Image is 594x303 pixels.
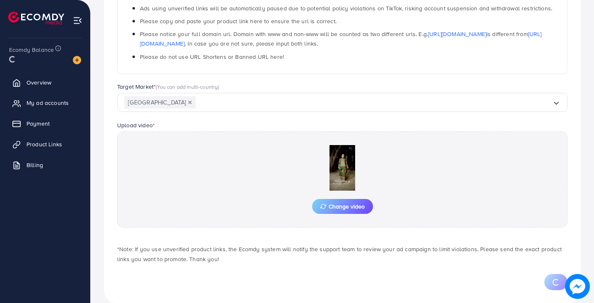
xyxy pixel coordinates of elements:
[312,199,373,214] button: Change video
[8,12,64,24] img: logo
[6,157,84,173] a: Billing
[26,99,69,107] span: My ad accounts
[26,78,51,87] span: Overview
[196,96,552,109] input: Search for option
[26,161,43,169] span: Billing
[140,30,542,48] span: Please notice your full domain url. Domain with www and non-www will be counted as two different ...
[124,96,196,109] span: [GEOGRAPHIC_DATA]
[301,145,384,191] img: Preview Image
[117,121,155,129] label: Upload video
[117,244,568,264] p: *Note: If you use unverified product links, the Ecomdy system will notify the support team to rev...
[188,100,192,104] button: Deselect Pakistan
[6,95,84,111] a: My ad accounts
[140,17,337,25] span: Please copy and paste your product link here to ensure the url is correct.
[140,4,552,12] span: Ads using unverified links will be automatically paused due to potential policy violations on Tik...
[6,136,84,153] a: Product Links
[117,93,568,112] div: Search for option
[26,140,62,148] span: Product Links
[320,204,365,209] span: Change video
[565,274,590,299] img: image
[156,83,219,90] span: (You can add multi-country)
[140,53,284,61] span: Please do not use URL Shortens or Banned URL here!
[428,30,486,38] a: [URL][DOMAIN_NAME]
[117,82,219,91] label: Target Market
[6,115,84,132] a: Payment
[73,16,82,25] img: menu
[6,74,84,91] a: Overview
[9,46,54,54] span: Ecomdy Balance
[73,56,81,64] img: image
[26,119,50,128] span: Payment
